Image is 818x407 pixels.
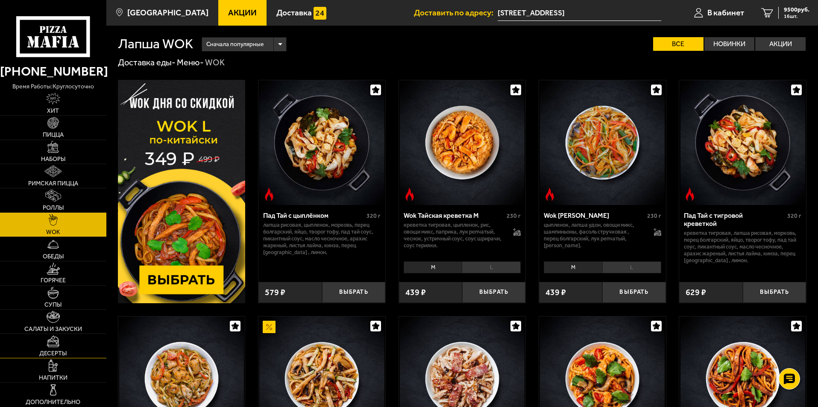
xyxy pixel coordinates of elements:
[404,211,505,220] div: Wok Тайская креветка M
[602,261,661,273] li: L
[679,80,806,205] a: Острое блюдоПад Тай с тигровой креветкой
[39,375,67,381] span: Напитки
[400,80,525,205] img: Wok Тайская креветка M
[707,9,744,17] span: В кабинет
[41,156,65,162] span: Наборы
[366,212,381,220] span: 320 г
[39,351,67,357] span: Десерты
[28,181,78,187] span: Римская пицца
[265,288,285,297] span: 579 ₽
[322,282,385,303] button: Выбрать
[127,9,208,17] span: [GEOGRAPHIC_DATA]
[539,80,666,205] a: Острое блюдоWok Карри М
[404,222,505,249] p: креветка тигровая, цыпленок, рис, овощи микс, паприка, лук репчатый, чеснок, устричный соус, соус...
[46,229,60,235] span: WOK
[686,288,706,297] span: 629 ₽
[47,108,59,114] span: Хит
[263,222,381,256] p: лапша рисовая, цыпленок, морковь, перец болгарский, яйцо, творог тофу, пад тай соус, пикантный со...
[259,80,384,205] img: Пад Тай с цыплёнком
[228,9,257,17] span: Акции
[414,9,498,17] span: Доставить по адресу:
[205,57,225,68] div: WOK
[263,321,276,334] img: Акционный
[314,7,326,20] img: 15daf4d41897b9f0e9f617042186c801.svg
[263,211,364,220] div: Пад Тай с цыплёнком
[680,80,805,205] img: Пад Тай с тигровой креветкой
[787,212,801,220] span: 320 г
[784,14,809,19] span: 16 шт.
[545,288,566,297] span: 439 ₽
[684,211,785,228] div: Пад Тай с тигровой креветкой
[602,282,666,303] button: Выбрать
[263,188,276,201] img: Острое блюдо
[258,80,385,205] a: Острое блюдоПад Тай с цыплёнком
[462,261,521,273] li: L
[276,9,312,17] span: Доставка
[43,205,64,211] span: Роллы
[118,37,193,51] h1: Лапша WOK
[498,5,661,21] input: Ваш адрес доставки
[206,36,264,53] span: Сначала популярные
[43,254,64,260] span: Обеды
[647,212,661,220] span: 230 г
[26,399,80,405] span: Дополнительно
[41,278,66,284] span: Горячее
[544,261,602,273] li: M
[684,230,801,264] p: креветка тигровая, лапша рисовая, морковь, перец болгарский, яйцо, творог тофу, пад тай соус, пик...
[507,212,521,220] span: 230 г
[118,57,176,67] a: Доставка еды-
[543,188,556,201] img: Острое блюдо
[405,288,426,297] span: 439 ₽
[399,80,526,205] a: Острое блюдоWok Тайская креветка M
[404,261,462,273] li: M
[653,37,704,51] label: Все
[43,132,64,138] span: Пицца
[544,222,645,249] p: цыпленок, лапша удон, овощи микс, шампиньоны, фасоль стручковая , перец болгарский, лук репчатый,...
[462,282,525,303] button: Выбрать
[755,37,806,51] label: Акции
[784,7,809,13] span: 9500 руб.
[177,57,204,67] a: Меню-
[540,80,665,205] img: Wok Карри М
[24,326,82,332] span: Салаты и закуски
[704,37,755,51] label: Новинки
[683,188,696,201] img: Острое блюдо
[743,282,806,303] button: Выбрать
[403,188,416,201] img: Острое блюдо
[544,211,645,220] div: Wok [PERSON_NAME]
[44,302,62,308] span: Супы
